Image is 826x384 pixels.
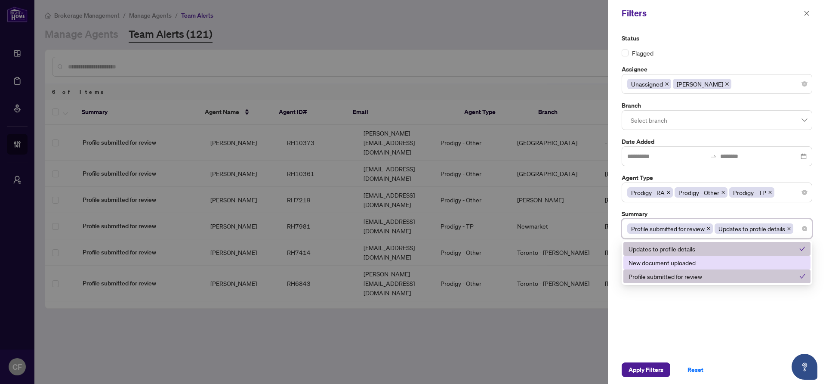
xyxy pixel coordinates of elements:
[629,244,799,254] div: Updates to profile details
[792,354,817,380] button: Open asap
[623,256,811,269] div: New document uploaded
[665,82,669,86] span: close
[710,153,717,160] span: swap-right
[622,209,812,219] label: Summary
[632,48,653,58] span: Flagged
[629,363,663,377] span: Apply Filters
[673,79,731,89] span: Chantel Franks
[729,187,774,198] span: Prodigy - TP
[622,101,812,110] label: Branch
[622,137,812,146] label: Date Added
[787,226,791,231] span: close
[687,363,703,377] span: Reset
[675,187,727,198] span: Prodigy - Other
[623,242,811,256] div: Updates to profile details
[799,273,805,279] span: check
[804,10,810,16] span: close
[623,269,811,283] div: Profile submitted for review
[622,34,812,43] label: Status
[721,190,725,195] span: close
[718,224,785,233] span: Updates to profile details
[631,188,665,197] span: Prodigy - RA
[666,190,671,195] span: close
[733,188,766,197] span: Prodigy - TP
[629,272,799,281] div: Profile submitted for review
[678,188,719,197] span: Prodigy - Other
[629,258,805,267] div: New document uploaded
[622,362,670,377] button: Apply Filters
[622,7,801,20] div: Filters
[627,187,673,198] span: Prodigy - RA
[799,246,805,252] span: check
[802,226,807,231] span: close-circle
[622,65,812,74] label: Assignee
[677,79,723,89] span: [PERSON_NAME]
[802,81,807,87] span: close-circle
[622,173,812,183] label: Agent Type
[715,223,793,234] span: Updates to profile details
[631,79,663,89] span: Unassigned
[768,190,772,195] span: close
[725,82,729,86] span: close
[710,153,717,160] span: to
[627,223,713,234] span: Profile submitted for review
[631,224,705,233] span: Profile submitted for review
[802,190,807,195] span: close-circle
[706,226,711,231] span: close
[627,79,671,89] span: Unassigned
[681,362,710,377] button: Reset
